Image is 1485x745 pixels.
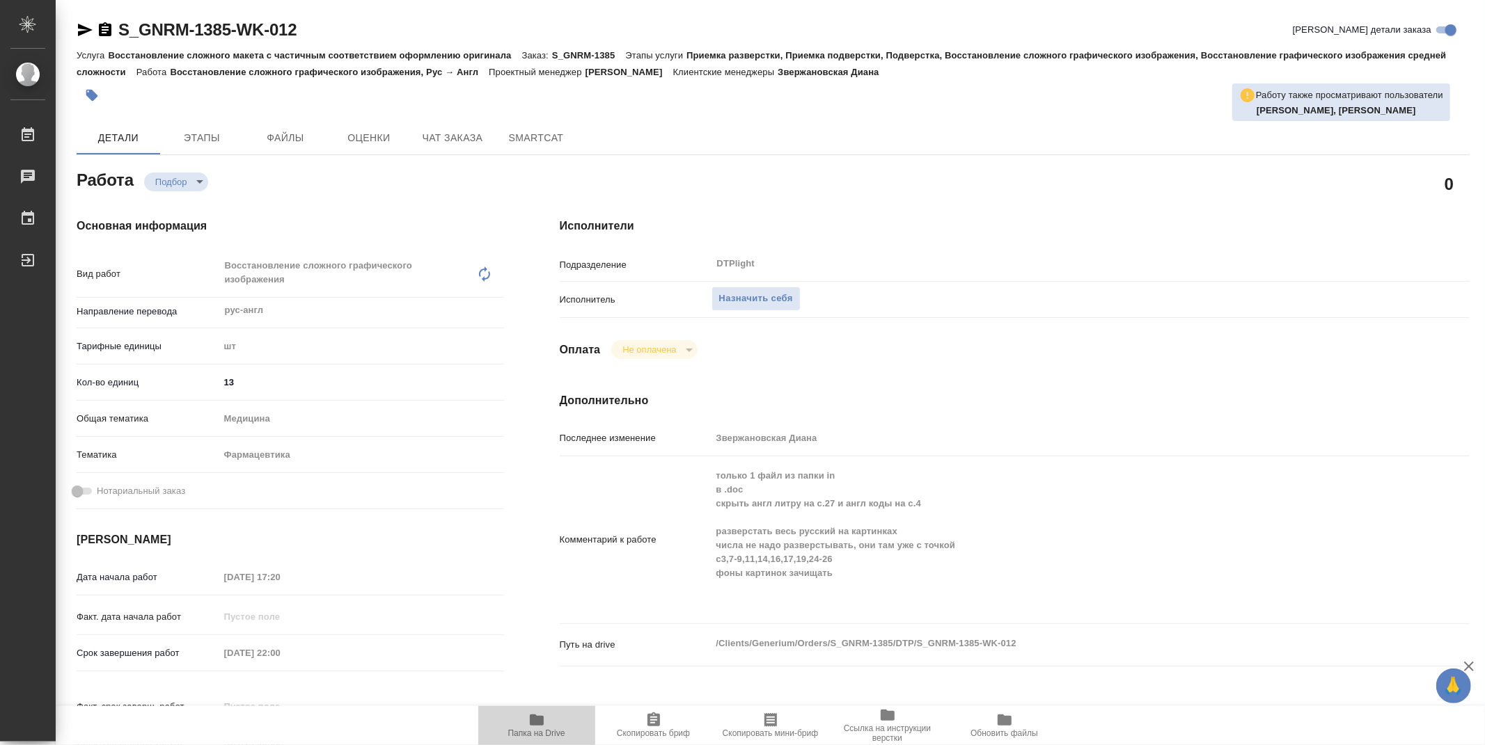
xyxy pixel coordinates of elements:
[77,305,219,319] p: Направление перевода
[77,531,504,548] h4: [PERSON_NAME]
[712,464,1394,613] textarea: только 1 файл из папки in в .doc скрыть англ литру на с.27 и англ коды на с.4 разверстать весь ру...
[77,412,219,426] p: Общая тематика
[219,567,341,587] input: Пустое поле
[560,258,712,272] p: Подразделение
[712,428,1394,448] input: Пустое поле
[625,50,686,61] p: Этапы услуги
[586,67,673,77] p: [PERSON_NAME]
[560,533,712,547] p: Комментарий к работе
[712,706,829,745] button: Скопировать мини-бриф
[77,646,219,660] p: Срок завершения работ
[560,392,1470,409] h4: Дополнительно
[552,50,625,61] p: S_GNRM-1385
[144,173,208,191] div: Подбор
[712,287,801,311] button: Назначить себя
[560,431,712,445] p: Последнее изменение
[778,67,889,77] p: Звержановская Диана
[617,728,690,738] span: Скопировать бриф
[719,291,793,307] span: Назначить себя
[611,340,697,359] div: Подбор
[560,218,1470,234] h4: Исполнители
[1436,668,1471,703] button: 🙏
[219,643,341,663] input: Пустое поле
[77,218,504,234] h4: Основная информация
[77,80,107,111] button: Добавить тэг
[219,696,341,716] input: Пустое поле
[136,67,171,77] p: Работа
[673,67,778,77] p: Клиентские менеджеры
[419,129,486,147] span: Чат заказа
[560,342,601,358] h4: Оплата
[151,176,191,188] button: Подбор
[1256,88,1443,102] p: Работу также просматривают пользователи
[508,728,565,738] span: Папка на Drive
[77,50,1447,77] p: Приемка разверстки, Приемка подверстки, Подверстка, Восстановление сложного графического изображе...
[97,484,185,498] span: Нотариальный заказ
[522,50,552,61] p: Заказ:
[77,166,134,191] h2: Работа
[219,607,341,627] input: Пустое поле
[219,443,504,467] div: Фармацевтика
[77,700,219,714] p: Факт. срок заверш. работ
[77,339,219,353] p: Тарифные единицы
[219,335,504,358] div: шт
[85,129,152,147] span: Детали
[219,372,504,392] input: ✎ Введи что-нибудь
[77,50,108,61] p: Услуга
[336,129,402,147] span: Оценки
[946,706,1063,745] button: Обновить файлы
[1293,23,1431,37] span: [PERSON_NAME] детали заказа
[595,706,712,745] button: Скопировать бриф
[503,129,569,147] span: SmartCat
[77,22,93,38] button: Скопировать ссылку для ЯМессенджера
[723,728,818,738] span: Скопировать мини-бриф
[560,638,712,652] p: Путь на drive
[478,706,595,745] button: Папка на Drive
[77,448,219,462] p: Тематика
[77,570,219,584] p: Дата начала работ
[618,344,680,355] button: Не оплачена
[1257,104,1443,118] p: Васильева Ольга, Петрова Валерия
[77,267,219,281] p: Вид работ
[168,129,235,147] span: Этапы
[1257,105,1416,115] b: [PERSON_NAME], [PERSON_NAME]
[77,376,219,390] p: Кол-во единиц
[838,723,938,743] span: Ссылка на инструкции верстки
[971,728,1038,738] span: Обновить файлы
[1445,172,1454,195] h2: 0
[170,67,489,77] p: Восстановление сложного графического изображения, Рус → Англ
[97,22,113,38] button: Скопировать ссылку
[77,610,219,624] p: Факт. дата начала работ
[560,293,712,307] p: Исполнитель
[219,407,504,431] div: Медицина
[829,706,946,745] button: Ссылка на инструкции верстки
[489,67,585,77] p: Проектный менеджер
[712,632,1394,655] textarea: /Clients/Generium/Orders/S_GNRM-1385/DTP/S_GNRM-1385-WK-012
[1442,671,1466,700] span: 🙏
[118,20,297,39] a: S_GNRM-1385-WK-012
[252,129,319,147] span: Файлы
[108,50,521,61] p: Восстановление сложного макета с частичным соответствием оформлению оригинала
